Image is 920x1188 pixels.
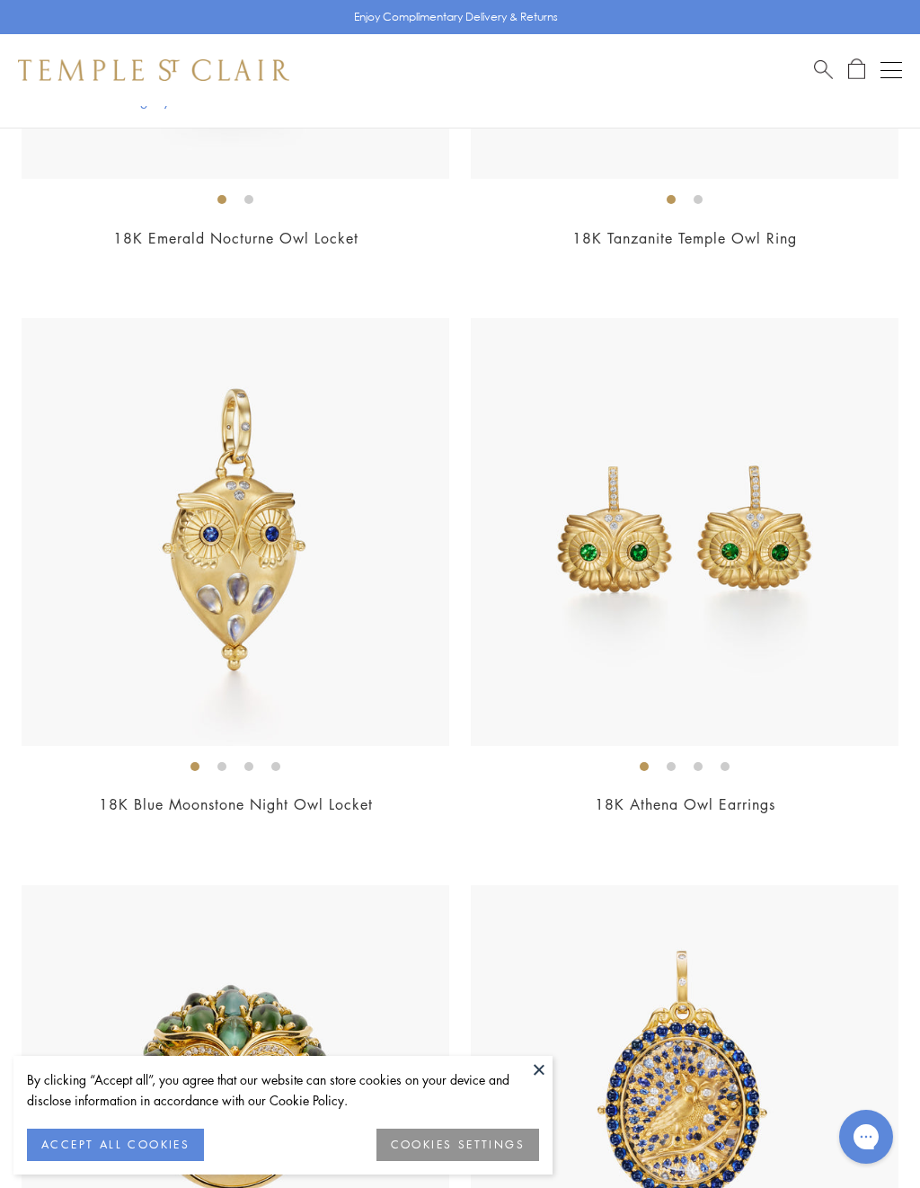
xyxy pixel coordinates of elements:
iframe: Gorgias live chat messenger [830,1104,902,1170]
button: COOKIES SETTINGS [376,1129,539,1161]
img: P34614-OWLOCBM [22,318,449,746]
button: ACCEPT ALL COOKIES [27,1129,204,1161]
div: By clicking “Accept all”, you agree that our website can store cookies on your device and disclos... [27,1069,539,1111]
a: 18K Blue Moonstone Night Owl Locket [99,794,373,814]
img: Temple St. Clair [18,59,289,81]
p: Enjoy Complimentary Delivery & Returns [354,8,558,26]
img: E36186-OWLTG [471,318,898,746]
a: 18K Emerald Nocturne Owl Locket [113,228,358,248]
button: Open navigation [880,59,902,81]
a: 18K Tanzanite Temple Owl Ring [572,228,797,248]
a: 18K Athena Owl Earrings [595,794,775,814]
a: Open Shopping Bag [848,58,865,81]
a: Search [814,58,833,81]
